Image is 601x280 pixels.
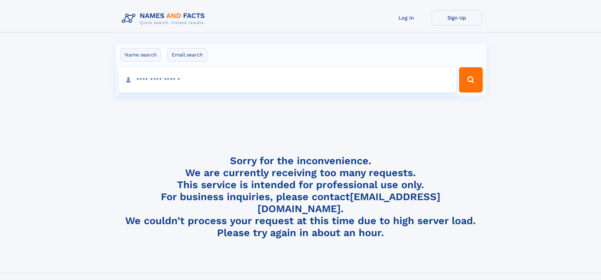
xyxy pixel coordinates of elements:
[432,10,482,26] a: Sign Up
[119,10,210,27] img: Logo Names and Facts
[257,191,440,215] a: [EMAIL_ADDRESS][DOMAIN_NAME]
[119,155,482,239] h4: Sorry for the inconvenience. We are currently receiving too many requests. This service is intend...
[381,10,432,26] a: Log In
[459,67,482,92] button: Search Button
[119,67,457,92] input: search input
[121,48,161,62] label: Name search
[168,48,207,62] label: Email search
